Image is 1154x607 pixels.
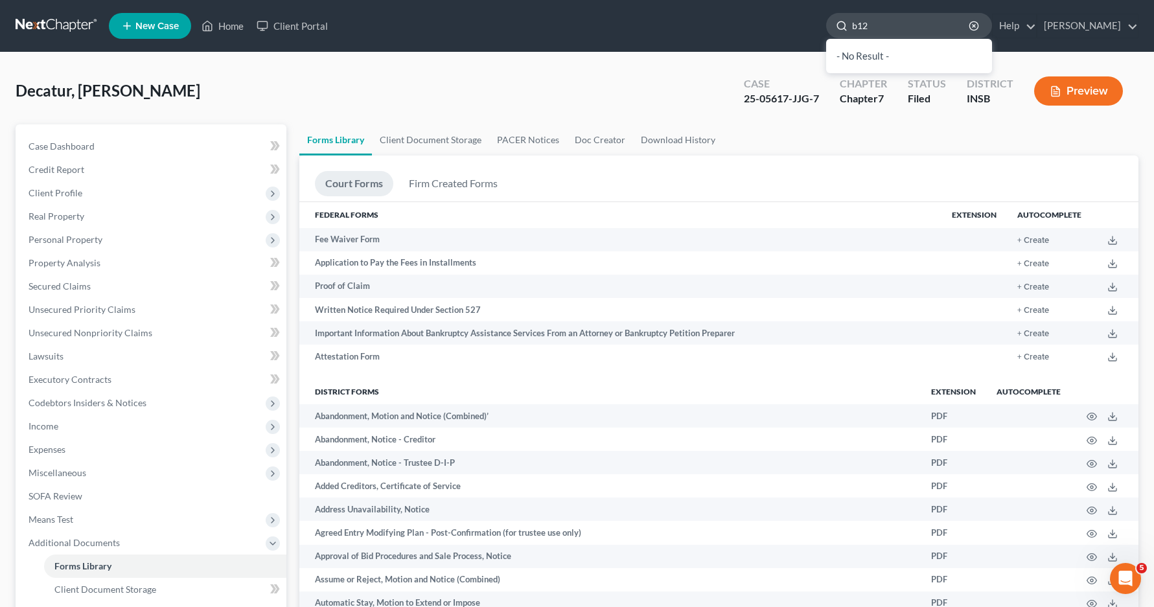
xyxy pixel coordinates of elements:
[29,397,146,408] span: Codebtors Insiders & Notices
[135,21,179,31] span: New Case
[826,39,992,73] div: - No Result -
[29,327,152,338] span: Unsecured Nonpriority Claims
[18,275,286,298] a: Secured Claims
[878,92,884,104] span: 7
[921,474,986,498] td: PDF
[1017,283,1049,292] button: + Create
[299,498,921,521] td: Address Unavailability, Notice
[299,568,921,591] td: Assume or Reject, Motion and Notice (Combined)
[29,164,84,175] span: Credit Report
[29,490,82,501] span: SOFA Review
[18,368,286,391] a: Executory Contracts
[372,124,489,155] a: Client Document Storage
[29,234,102,245] span: Personal Property
[744,91,819,106] div: 25-05617-JJG-7
[29,304,135,315] span: Unsecured Priority Claims
[967,76,1013,91] div: District
[299,474,921,498] td: Added Creditors, Certificate of Service
[921,428,986,451] td: PDF
[299,298,941,321] td: Written Notice Required Under Section 527
[29,420,58,431] span: Income
[299,451,921,474] td: Abandonment, Notice - Trustee D-I-P
[54,584,156,595] span: Client Document Storage
[921,521,986,544] td: PDF
[489,124,567,155] a: PACER Notices
[908,91,946,106] div: Filed
[299,345,941,368] td: Attestation Form
[1017,306,1049,315] button: + Create
[299,404,921,428] td: Abandonment, Motion and Notice (Combined)’
[921,378,986,404] th: Extension
[921,404,986,428] td: PDF
[18,321,286,345] a: Unsecured Nonpriority Claims
[1110,563,1141,594] iframe: Intercom live chat
[18,135,286,158] a: Case Dashboard
[921,568,986,591] td: PDF
[1017,353,1049,361] button: + Create
[299,124,372,155] a: Forms Library
[921,545,986,568] td: PDF
[299,321,941,345] td: Important Information About Bankruptcy Assistance Services From an Attorney or Bankruptcy Petitio...
[29,444,65,455] span: Expenses
[195,14,250,38] a: Home
[18,298,286,321] a: Unsecured Priority Claims
[44,578,286,601] a: Client Document Storage
[29,187,82,198] span: Client Profile
[967,91,1013,106] div: INSB
[921,451,986,474] td: PDF
[315,171,393,196] a: Court Forms
[1017,236,1049,245] button: + Create
[299,275,941,298] td: Proof of Claim
[29,257,100,268] span: Property Analysis
[29,350,63,361] span: Lawsuits
[941,202,1007,228] th: Extension
[16,81,200,100] span: Decatur, [PERSON_NAME]
[54,560,111,571] span: Forms Library
[398,171,508,196] a: Firm Created Forms
[18,158,286,181] a: Credit Report
[250,14,334,38] a: Client Portal
[299,545,921,568] td: Approval of Bid Procedures and Sale Process, Notice
[29,537,120,548] span: Additional Documents
[1017,330,1049,338] button: + Create
[633,124,723,155] a: Download History
[852,14,971,38] input: Search by name...
[29,374,111,385] span: Executory Contracts
[908,76,946,91] div: Status
[921,498,986,521] td: PDF
[299,521,921,544] td: Agreed Entry Modifying Plan - Post-Confirmation (for trustee use only)
[299,202,941,228] th: Federal Forms
[29,141,95,152] span: Case Dashboard
[18,345,286,368] a: Lawsuits
[1034,76,1123,106] button: Preview
[1137,563,1147,573] span: 5
[567,124,633,155] a: Doc Creator
[29,467,86,478] span: Miscellaneous
[18,251,286,275] a: Property Analysis
[44,555,286,578] a: Forms Library
[840,76,887,91] div: Chapter
[1007,202,1092,228] th: Autocomplete
[744,76,819,91] div: Case
[18,485,286,508] a: SOFA Review
[1017,260,1049,268] button: + Create
[986,378,1071,404] th: Autocomplete
[299,251,941,275] td: Application to Pay the Fees in Installments
[993,14,1036,38] a: Help
[299,378,921,404] th: District forms
[299,228,941,251] td: Fee Waiver Form
[1037,14,1138,38] a: [PERSON_NAME]
[840,91,887,106] div: Chapter
[29,281,91,292] span: Secured Claims
[29,514,73,525] span: Means Test
[299,428,921,451] td: Abandonment, Notice - Creditor
[29,211,84,222] span: Real Property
